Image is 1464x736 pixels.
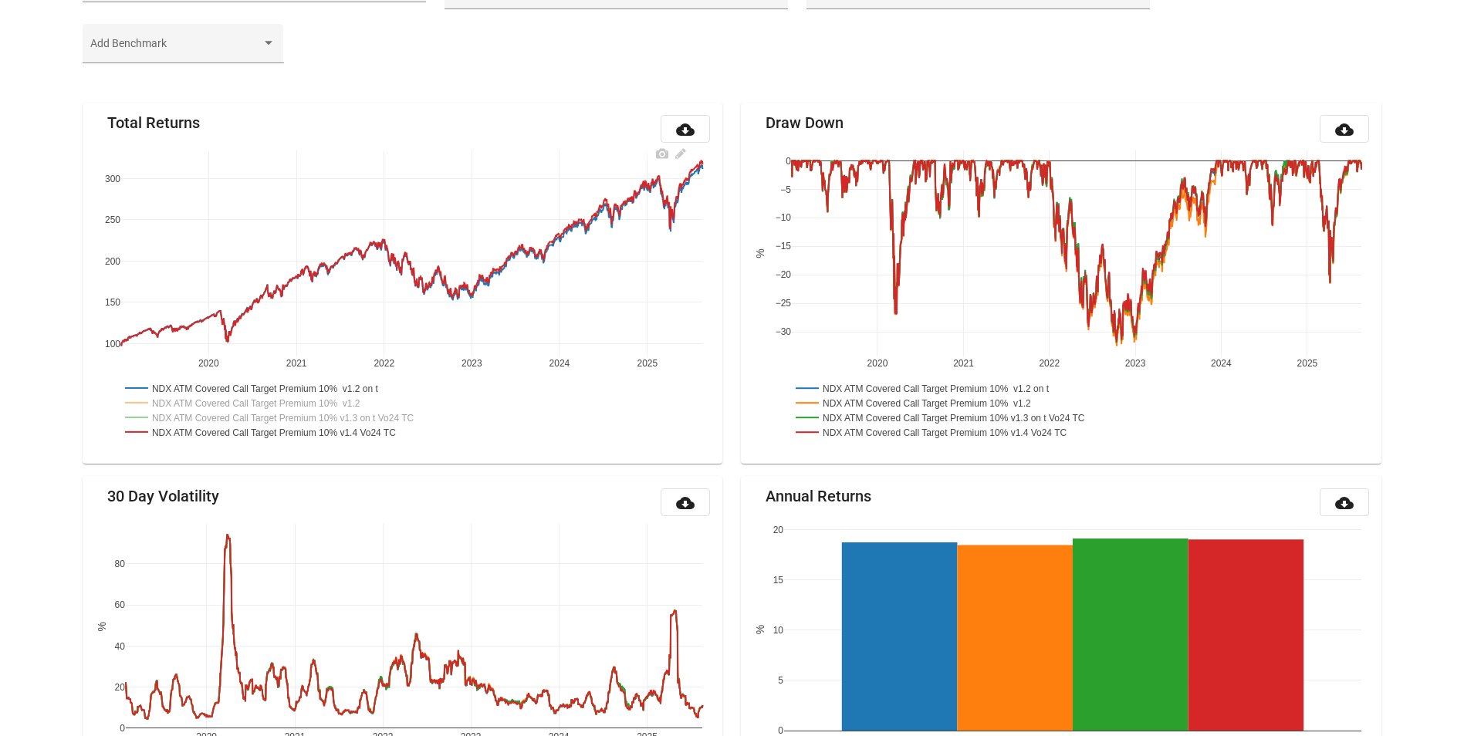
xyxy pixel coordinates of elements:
[1335,494,1354,512] mat-icon: cloud_download
[766,488,871,504] mat-card-title: Annual Returns
[676,120,695,139] mat-icon: cloud_download
[1335,120,1354,139] mat-icon: cloud_download
[107,488,219,504] mat-card-title: 30 Day Volatility
[766,115,844,130] mat-card-title: Draw Down
[107,115,200,130] mat-card-title: Total Returns
[676,494,695,512] mat-icon: cloud_download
